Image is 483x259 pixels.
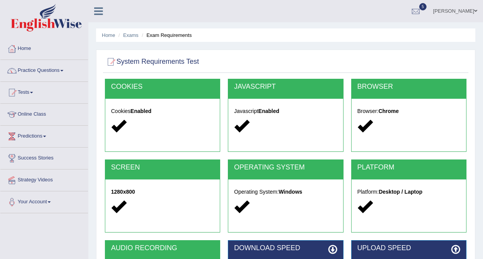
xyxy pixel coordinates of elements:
a: Exams [123,32,139,38]
h5: Platform: [357,189,460,195]
h2: BROWSER [357,83,460,91]
strong: Chrome [378,108,399,114]
a: Your Account [0,191,88,211]
h5: Browser: [357,108,460,114]
a: Success Stories [0,148,88,167]
h2: COOKIES [111,83,214,91]
strong: Enabled [258,108,279,114]
h2: JAVASCRIPT [234,83,337,91]
li: Exam Requirements [140,32,192,39]
h5: Javascript [234,108,337,114]
strong: Windows [279,189,302,195]
strong: 1280x800 [111,189,135,195]
a: Online Class [0,104,88,123]
h2: PLATFORM [357,164,460,171]
a: Home [0,38,88,57]
h2: SCREEN [111,164,214,171]
h5: Operating System: [234,189,337,195]
span: 5 [419,3,427,10]
h2: OPERATING SYSTEM [234,164,337,171]
strong: Desktop / Laptop [379,189,423,195]
h2: UPLOAD SPEED [357,244,460,252]
h5: Cookies [111,108,214,114]
h2: AUDIO RECORDING [111,244,214,252]
a: Strategy Videos [0,169,88,189]
a: Tests [0,82,88,101]
a: Practice Questions [0,60,88,79]
a: Home [102,32,115,38]
a: Predictions [0,126,88,145]
h2: System Requirements Test [105,56,199,68]
h2: DOWNLOAD SPEED [234,244,337,252]
strong: Enabled [131,108,151,114]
